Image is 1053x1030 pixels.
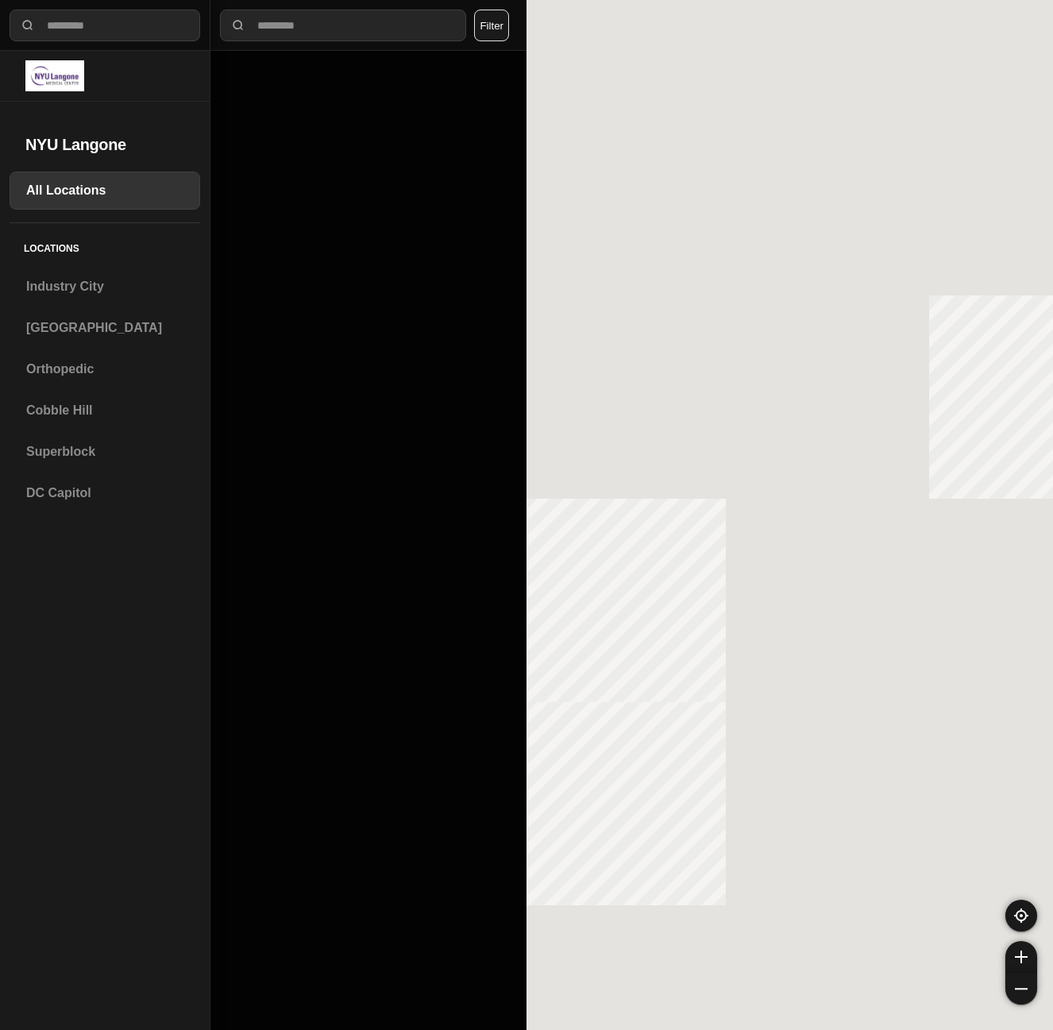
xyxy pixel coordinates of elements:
[10,268,200,306] a: Industry City
[25,133,184,156] h2: NYU Langone
[10,474,200,512] a: DC Capitol
[474,10,509,41] button: Filter
[10,172,200,210] a: All Locations
[1015,982,1028,995] img: zoom-out
[10,433,200,471] a: Superblock
[10,309,200,347] a: [GEOGRAPHIC_DATA]
[10,350,200,388] a: Orthopedic
[1005,941,1037,973] button: zoom-in
[26,318,183,338] h3: [GEOGRAPHIC_DATA]
[10,392,200,430] a: Cobble Hill
[25,60,84,91] img: logo
[26,484,183,503] h3: DC Capitol
[1005,900,1037,932] button: recenter
[10,223,200,268] h5: Locations
[1014,908,1028,923] img: recenter
[1005,973,1037,1005] button: zoom-out
[26,181,183,200] h3: All Locations
[230,17,246,33] img: search
[26,442,183,461] h3: Superblock
[26,401,183,420] h3: Cobble Hill
[26,277,183,296] h3: Industry City
[1015,951,1028,963] img: zoom-in
[26,360,183,379] h3: Orthopedic
[20,17,36,33] img: search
